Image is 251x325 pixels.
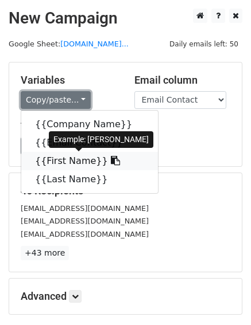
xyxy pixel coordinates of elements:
iframe: Chat Widget [194,270,251,325]
a: {{First Name}} [21,152,158,170]
a: [DOMAIN_NAME]... [60,40,129,48]
small: [EMAIL_ADDRESS][DOMAIN_NAME] [21,230,149,238]
span: Daily emails left: 50 [165,38,242,50]
h5: Advanced [21,290,230,303]
a: Copy/paste... [21,91,91,109]
a: {{Company Name}} [21,115,158,134]
small: [EMAIL_ADDRESS][DOMAIN_NAME] [21,204,149,213]
a: Daily emails left: 50 [165,40,242,48]
small: Google Sheet: [9,40,129,48]
small: [EMAIL_ADDRESS][DOMAIN_NAME] [21,217,149,225]
div: Example: [PERSON_NAME] [49,131,153,148]
h5: Email column [134,74,231,87]
h2: New Campaign [9,9,242,28]
a: +43 more [21,246,69,260]
h5: Variables [21,74,117,87]
a: {{Last Name}} [21,170,158,189]
a: {{Email Contact}} [21,134,158,152]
